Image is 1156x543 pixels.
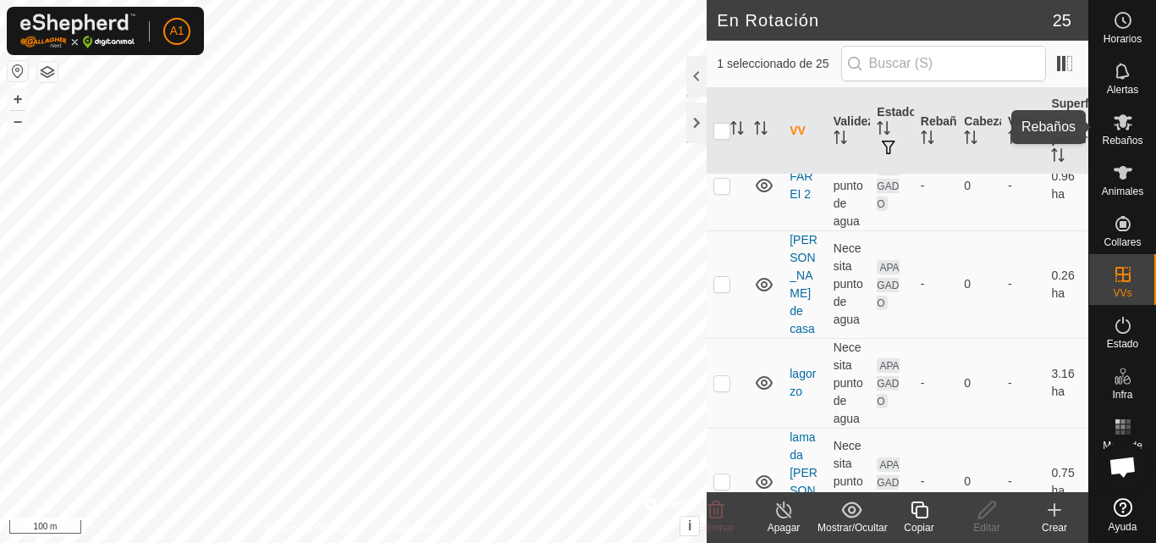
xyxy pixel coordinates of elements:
span: APAGADO [877,260,899,310]
span: 25 [1053,8,1071,33]
div: - [921,275,951,293]
span: 1 seleccionado de 25 [717,55,840,73]
td: 0 [957,230,1001,338]
span: Ayuda [1109,522,1137,532]
div: - [921,473,951,490]
span: Mapa de Calor [1093,440,1152,461]
div: Crear [1021,520,1088,535]
div: - [921,177,951,195]
span: i [688,518,691,533]
td: 0 [957,338,1001,428]
div: - [921,374,951,392]
span: APAGADO [877,457,899,507]
span: APAGADO [877,358,899,408]
div: Mostrar/Ocultar [817,520,885,535]
th: Superficie de pastoreo [1044,88,1088,175]
p-sorticon: Activar para ordenar [730,124,744,137]
a: [PERSON_NAME] de casa [790,233,817,335]
span: A1 [169,22,184,40]
a: lagorzo [790,367,816,398]
td: - [1001,230,1045,338]
p-sorticon: Activar para ordenar [921,133,934,147]
td: Necesita punto de agua [827,141,871,230]
td: Necesita punto de agua [827,230,871,338]
span: Horarios [1104,34,1142,44]
p-sorticon: Activar para ordenar [1008,133,1021,147]
td: Necesita punto de agua [827,338,871,428]
button: + [8,89,28,109]
a: Contáctenos [384,521,441,536]
p-sorticon: Activar para ordenar [877,124,890,137]
div: Editar [953,520,1021,535]
button: Capas del Mapa [37,62,58,82]
span: Collares [1104,237,1141,247]
td: 3.16 ha [1044,338,1088,428]
span: VVs [1113,288,1131,298]
input: Buscar (S) [841,46,1046,81]
span: Estado [1107,339,1138,349]
td: 0 [957,141,1001,230]
td: - [1001,141,1045,230]
button: Restablecer Mapa [8,61,28,81]
a: Política de Privacidad [266,521,363,536]
div: Apagar [750,520,817,535]
p-sorticon: Activar para ordenar [964,133,977,147]
a: lama da [PERSON_NAME] [790,430,817,533]
div: Copiar [885,520,953,535]
span: Alertas [1107,85,1138,95]
td: - [1001,338,1045,428]
td: 0.75 ha [1044,428,1088,535]
td: - [1001,428,1045,535]
button: i [680,517,699,535]
th: Validez [827,88,871,175]
p-sorticon: Activar para ordenar [834,133,847,147]
span: Infra [1112,390,1132,400]
span: APAGADO [877,161,899,211]
span: Animales [1102,186,1143,197]
a: Chat abierto [1098,441,1148,492]
a: Ayuda [1089,491,1156,539]
th: Rebaño [914,88,958,175]
span: Rebaños [1102,136,1142,146]
th: Vallado [1001,88,1045,175]
td: Necesita punto de agua [827,428,871,535]
p-sorticon: Activar para ordenar [1051,151,1065,164]
td: 0 [957,428,1001,535]
th: Cabezas [957,88,1001,175]
th: Estado [870,88,914,175]
span: Eliminar [697,522,734,534]
img: Logo Gallagher [20,14,135,48]
h2: En Rotación [717,10,1053,30]
td: 0.26 ha [1044,230,1088,338]
p-sorticon: Activar para ordenar [754,124,768,137]
th: VV [783,88,827,175]
td: 0.96 ha [1044,141,1088,230]
button: – [8,111,28,131]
